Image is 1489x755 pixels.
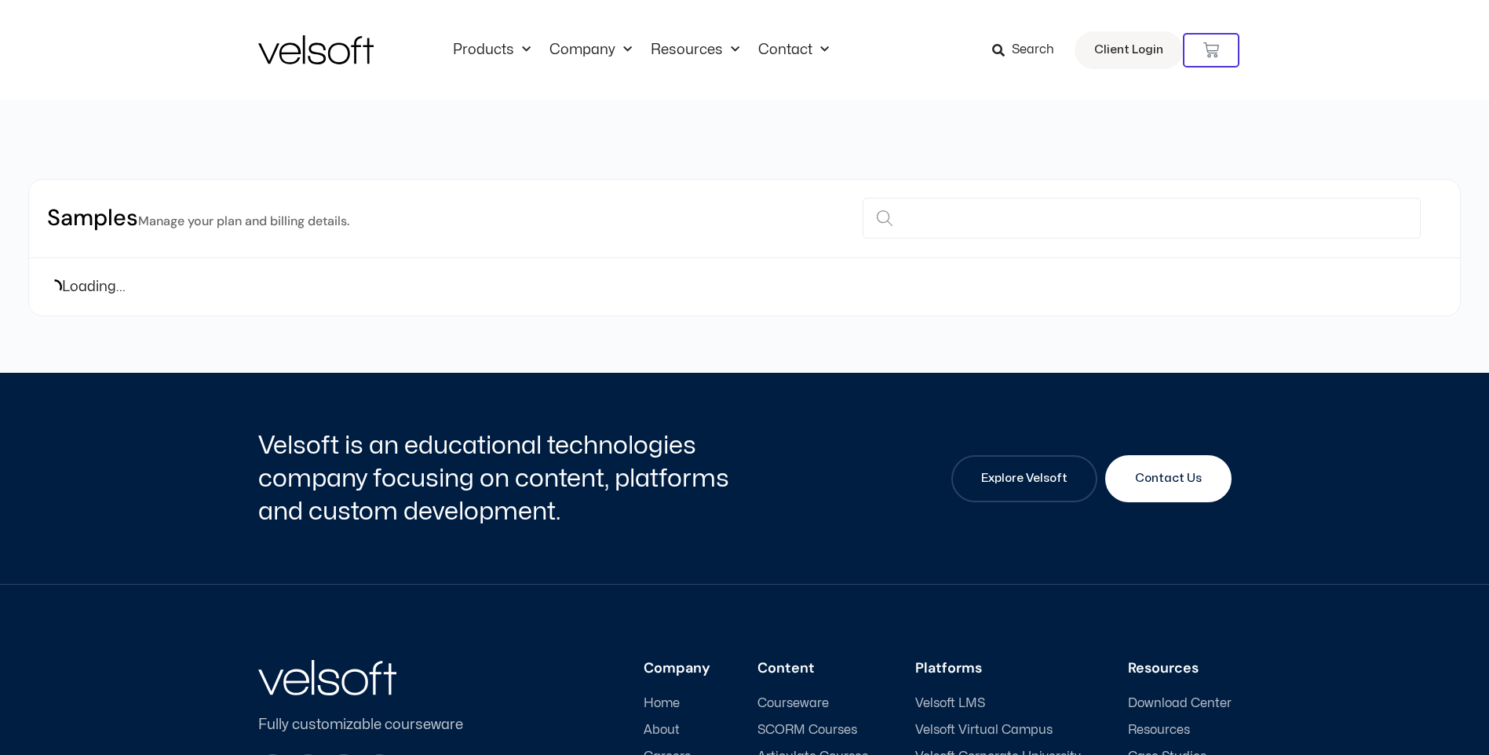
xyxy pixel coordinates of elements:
[644,723,710,738] a: About
[992,37,1065,64] a: Search
[62,276,126,297] span: Loading...
[443,42,838,59] nav: Menu
[540,42,641,59] a: CompanyMenu Toggle
[644,696,710,711] a: Home
[47,203,349,234] h2: Samples
[1128,723,1190,738] span: Resources
[981,469,1067,488] span: Explore Velsoft
[258,714,489,735] p: Fully customizable courseware
[915,723,1053,738] span: Velsoft Virtual Campus
[757,723,868,738] a: SCORM Courses
[915,696,985,711] span: Velsoft LMS
[749,42,838,59] a: ContactMenu Toggle
[1094,40,1163,60] span: Client Login
[641,42,749,59] a: ResourcesMenu Toggle
[915,660,1081,677] h3: Platforms
[1012,40,1054,60] span: Search
[1128,660,1232,677] h3: Resources
[258,429,741,527] h2: Velsoft is an educational technologies company focusing on content, platforms and custom developm...
[1128,723,1232,738] a: Resources
[951,455,1097,502] a: Explore Velsoft
[644,723,680,738] span: About
[757,723,857,738] span: SCORM Courses
[1135,469,1202,488] span: Contact Us
[443,42,540,59] a: ProductsMenu Toggle
[644,660,710,677] h3: Company
[1075,31,1183,69] a: Client Login
[138,213,349,229] small: Manage your plan and billing details.
[258,35,374,64] img: Velsoft Training Materials
[915,723,1081,738] a: Velsoft Virtual Campus
[757,696,868,711] a: Courseware
[757,696,829,711] span: Courseware
[1128,696,1232,711] a: Download Center
[757,660,868,677] h3: Content
[644,696,680,711] span: Home
[1105,455,1232,502] a: Contact Us
[915,696,1081,711] a: Velsoft LMS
